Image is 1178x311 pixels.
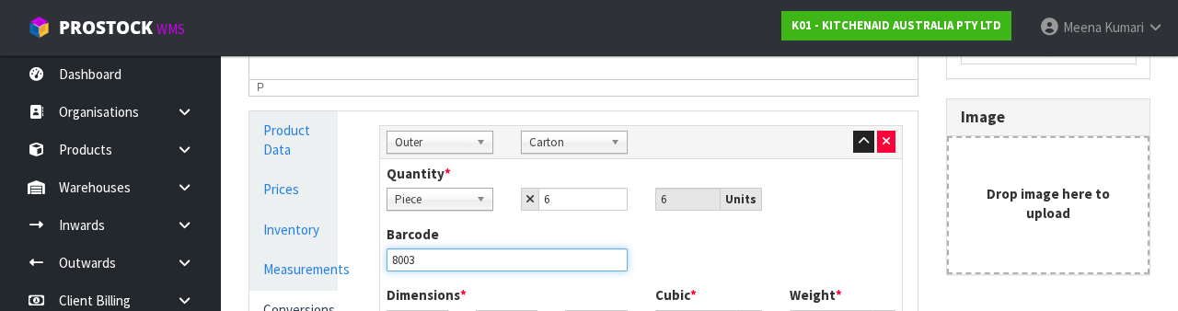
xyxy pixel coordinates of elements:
label: Barcode [387,225,439,244]
a: Measurements [249,250,338,288]
label: Cubic [655,285,697,305]
span: Meena [1063,18,1102,36]
span: Outer [395,132,468,154]
label: Quantity [387,164,451,183]
label: Dimensions [387,285,467,305]
strong: Drop image here to upload [987,185,1110,222]
h3: Image [961,109,1137,126]
strong: K01 - KITCHENAID AUSTRALIA PTY LTD [791,17,1001,33]
span: Kumari [1104,18,1144,36]
strong: Units [725,191,756,207]
span: Piece [395,189,468,211]
input: Unit Qty [655,188,721,211]
a: Inventory [249,211,338,248]
input: Child Qty [538,188,628,211]
img: cube-alt.png [28,16,51,39]
a: Prices [249,170,338,208]
span: ProStock [59,16,153,40]
span: Carton [529,132,603,154]
input: Barcode [387,248,628,271]
label: Weight [790,285,842,305]
div: p [257,81,264,94]
a: K01 - KITCHENAID AUSTRALIA PTY LTD [781,11,1011,40]
a: Product Data [249,111,338,169]
small: WMS [156,20,185,38]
